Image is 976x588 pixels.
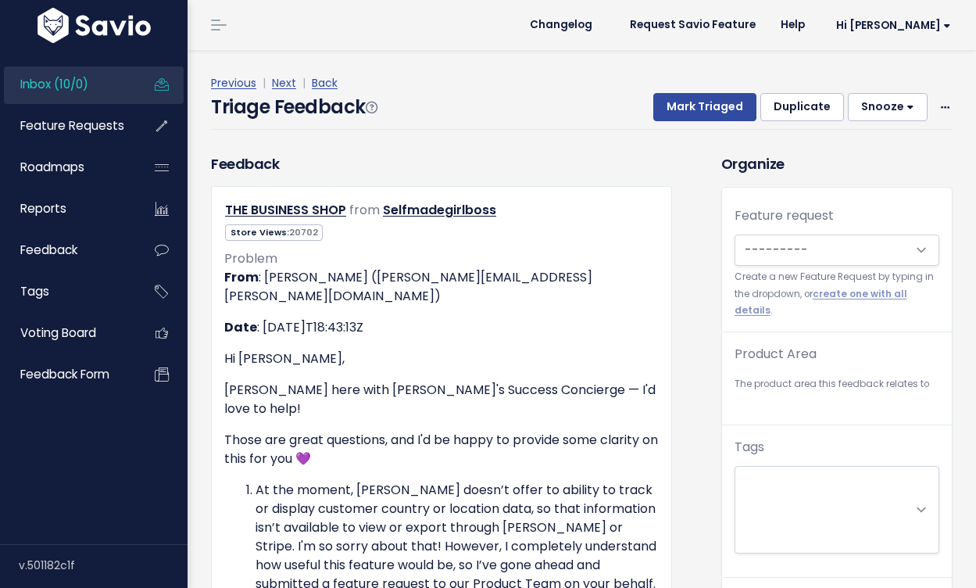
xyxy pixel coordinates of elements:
span: Roadmaps [20,159,84,175]
label: Tags [735,438,764,457]
a: Request Savio Feature [617,13,768,37]
h3: Feedback [211,153,279,174]
p: : [PERSON_NAME] ([PERSON_NAME][EMAIL_ADDRESS][PERSON_NAME][DOMAIN_NAME]) [224,268,659,306]
button: Duplicate [760,93,844,121]
div: v.501182c1f [19,545,188,586]
span: Reports [20,200,66,217]
span: Hi [PERSON_NAME] [836,20,951,31]
span: Voting Board [20,324,96,341]
span: Changelog [530,20,592,30]
button: Mark Triaged [653,93,756,121]
span: 20702 [289,226,318,238]
strong: Date [224,318,257,336]
a: Feedback form [4,357,130,393]
span: Feedback [20,242,77,258]
button: Snooze [848,93,928,121]
img: logo-white.9d6f32f41409.svg [34,8,155,43]
a: Previous [211,75,256,91]
span: Problem [224,249,277,267]
h4: Triage Feedback [211,93,377,121]
a: THE BUSINESS SHOP [225,201,346,219]
p: [PERSON_NAME] here with [PERSON_NAME]'s Success Concierge — I'd love to help! [224,381,659,418]
a: Roadmaps [4,149,130,185]
small: The product area this feedback relates to [735,376,939,393]
a: Feedback [4,232,130,268]
a: Selfmadegirlboss [383,201,496,219]
a: Hi [PERSON_NAME] [817,13,963,38]
a: Inbox (10/0) [4,66,130,102]
span: | [259,75,269,91]
p: Those are great questions, and I'd be happy to provide some clarity on this for you 💜 [224,431,659,468]
a: Voting Board [4,315,130,351]
span: | [299,75,309,91]
a: Help [768,13,817,37]
small: Create a new Feature Request by typing in the dropdown, or . [735,269,939,319]
span: Store Views: [225,224,323,241]
span: Tags [20,283,49,299]
span: Feature Requests [20,117,124,134]
label: Product Area [735,345,817,364]
a: Reports [4,191,130,227]
a: Next [272,75,296,91]
span: from [349,201,380,219]
strong: From [224,268,259,286]
p: Hi [PERSON_NAME], [224,350,659,368]
a: create one with all details [735,288,907,317]
label: Feature request [735,206,834,225]
span: Feedback form [20,366,109,382]
a: Feature Requests [4,108,130,144]
h3: Organize [721,153,953,174]
a: Back [312,75,338,91]
p: : [DATE]T18:43:13Z [224,318,659,337]
a: Tags [4,274,130,310]
span: Inbox (10/0) [20,76,88,92]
